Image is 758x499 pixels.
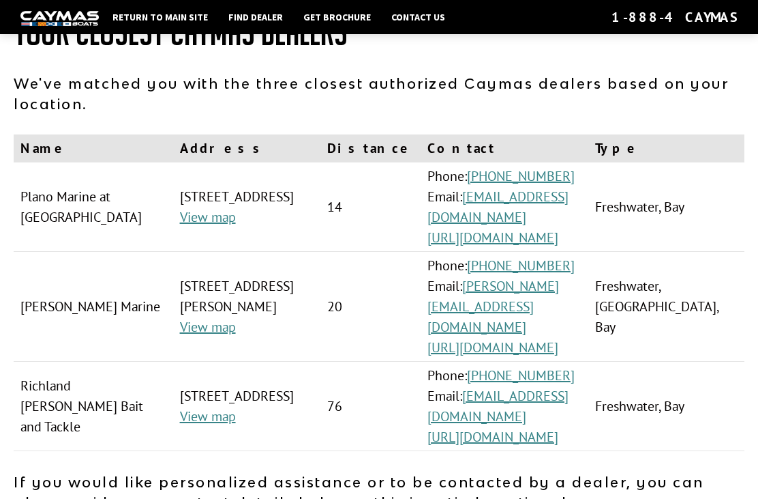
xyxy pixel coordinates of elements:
td: 76 [320,362,421,451]
a: View map [180,408,236,425]
td: Phone: Email: [421,362,589,451]
a: [EMAIL_ADDRESS][DOMAIN_NAME] [427,188,568,226]
td: [STREET_ADDRESS][PERSON_NAME] [173,252,320,362]
td: Freshwater, [GEOGRAPHIC_DATA], Bay [588,252,744,362]
div: 1-888-4CAYMAS [611,8,738,26]
td: Freshwater, Bay [588,162,744,252]
td: [STREET_ADDRESS] [173,162,320,252]
td: Richland [PERSON_NAME] Bait and Tackle [14,362,173,451]
a: [URL][DOMAIN_NAME] [427,229,558,246]
a: [PHONE_NUMBER] [467,367,575,384]
a: [PHONE_NUMBER] [467,167,575,185]
th: Distance [320,134,421,162]
a: Get Brochure [297,8,378,26]
td: Plano Marine at [GEOGRAPHIC_DATA] [14,162,173,252]
td: Phone: Email: [421,252,589,362]
a: Contact Us [384,8,452,26]
th: Contact [421,134,589,162]
a: View map [180,208,236,226]
th: Address [173,134,320,162]
p: We've matched you with the three closest authorized Caymas dealers based on your location. [14,73,744,114]
a: Find Dealer [222,8,290,26]
a: View map [180,318,236,336]
td: [STREET_ADDRESS] [173,362,320,451]
a: [PERSON_NAME][EMAIL_ADDRESS][DOMAIN_NAME] [427,277,559,336]
td: [PERSON_NAME] Marine [14,252,173,362]
a: [EMAIL_ADDRESS][DOMAIN_NAME] [427,387,568,425]
td: 14 [320,162,421,252]
td: 20 [320,252,421,362]
td: Phone: Email: [421,162,589,252]
a: Return to main site [106,8,215,26]
a: [URL][DOMAIN_NAME] [427,428,558,446]
th: Type [588,134,744,162]
a: [URL][DOMAIN_NAME] [427,339,558,356]
img: white-logo-c9c8dbefe5ff5ceceb0f0178aa75bf4bb51f6bca0971e226c86eb53dfe498488.png [20,11,99,25]
th: Name [14,134,173,162]
a: [PHONE_NUMBER] [467,257,575,274]
td: Freshwater, Bay [588,362,744,451]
